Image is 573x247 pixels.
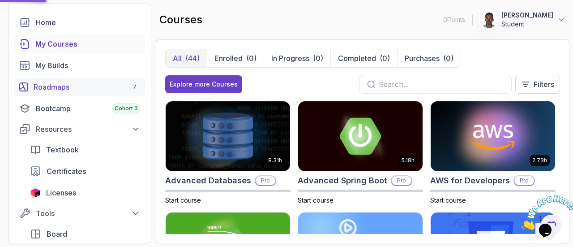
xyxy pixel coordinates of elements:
[25,184,145,202] a: licenses
[36,208,140,219] div: Tools
[170,80,238,89] div: Explore more Courses
[246,53,257,64] div: (0)
[430,174,510,187] h2: AWS for Developers
[330,49,397,67] button: Completed(0)
[443,53,453,64] div: (0)
[298,101,423,171] img: Advanced Spring Boot card
[4,4,59,39] img: Chat attention grabber
[165,196,201,204] span: Start course
[430,196,466,204] span: Start course
[47,229,67,239] span: Board
[166,101,290,171] img: Advanced Databases card
[46,144,79,155] span: Textbook
[173,53,182,64] p: All
[256,176,275,185] p: Pro
[392,176,411,185] p: Pro
[443,15,465,24] p: 0 Points
[532,157,547,164] p: 2.73h
[46,187,76,198] span: Licenses
[298,174,387,187] h2: Advanced Spring Boot
[14,56,145,74] a: builds
[165,75,242,93] button: Explore more Courses
[14,205,145,221] button: Tools
[25,162,145,180] a: certificates
[207,49,264,67] button: Enrolled(0)
[115,105,138,112] span: Cohort 3
[36,103,140,114] div: Bootcamp
[380,53,390,64] div: (0)
[214,53,243,64] p: Enrolled
[405,53,440,64] p: Purchases
[298,196,334,204] span: Start course
[313,53,323,64] div: (0)
[4,4,7,11] span: 1
[501,11,553,20] p: [PERSON_NAME]
[534,79,554,90] p: Filters
[34,82,140,92] div: Roadmaps
[30,188,41,197] img: jetbrains icon
[515,75,560,94] button: Filters
[14,35,145,53] a: courses
[264,49,330,67] button: In Progress(0)
[268,157,282,164] p: 8.31h
[379,79,504,90] input: Search...
[36,124,140,134] div: Resources
[402,157,415,164] p: 5.18h
[35,60,140,71] div: My Builds
[159,13,202,27] h2: courses
[25,225,145,243] a: board
[166,49,207,67] button: All(44)
[480,11,566,29] button: user profile image[PERSON_NAME]Student
[36,17,140,28] div: Home
[338,53,376,64] p: Completed
[14,100,145,117] a: bootcamp
[185,53,200,64] div: (44)
[14,121,145,137] button: Resources
[517,191,573,234] iframe: chat widget
[14,13,145,31] a: home
[133,83,137,91] span: 7
[514,176,534,185] p: Pro
[480,11,497,28] img: user profile image
[165,174,251,187] h2: Advanced Databases
[397,49,461,67] button: Purchases(0)
[431,101,555,171] img: AWS for Developers card
[35,39,140,49] div: My Courses
[25,141,145,159] a: textbook
[14,78,145,96] a: roadmaps
[271,53,309,64] p: In Progress
[501,20,553,29] p: Student
[47,166,86,177] span: Certificates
